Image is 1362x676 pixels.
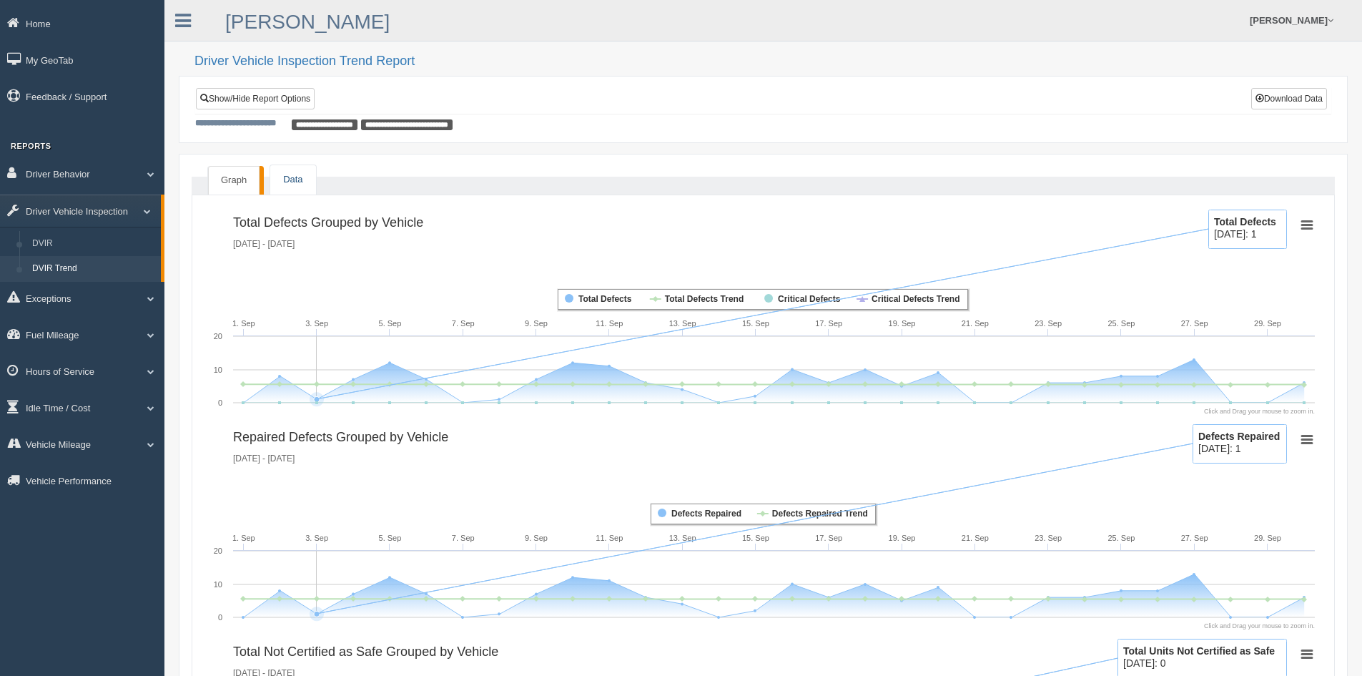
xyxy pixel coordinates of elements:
a: [PERSON_NAME] [225,11,390,33]
tspan: 7. Sep [452,319,475,328]
tspan: 15. Sep [742,534,769,542]
tspan: Critical Defects Trend [872,294,959,304]
tspan: 13. Sep [669,534,696,542]
tspan: 25. Sep [1107,534,1135,542]
tspan: Total Defects Grouped by Vehicle [233,215,423,230]
tspan: Total Defects Trend [665,294,744,304]
tspan: 5. Sep [379,319,402,328]
a: DVIR Trend [26,256,161,282]
tspan: 1. Sep [232,534,255,542]
a: DVIR [26,231,161,257]
tspan: Click and Drag your mouse to zoom in. [1204,408,1315,415]
tspan: Defects Repaired [671,509,741,519]
tspan: 1. Sep [232,319,255,328]
tspan: 3. Sep [305,534,328,542]
text: 10 [214,580,222,589]
tspan: 19. Sep [889,534,916,542]
tspan: 19. Sep [889,319,916,328]
tspan: 11. Sep [596,534,623,542]
text: 20 [214,332,222,341]
tspan: Click and Drag your mouse to zoom in. [1204,622,1315,630]
tspan: 23. Sep [1035,534,1062,542]
tspan: 17. Sep [815,319,842,328]
tspan: 23. Sep [1035,319,1062,328]
tspan: [DATE] - [DATE] [233,239,295,249]
tspan: 13. Sep [669,319,696,328]
tspan: Defects Repaired Trend [772,509,868,519]
tspan: [DATE] - [DATE] [233,454,295,464]
tspan: 27. Sep [1181,534,1208,542]
text: 20 [214,547,222,555]
text: 10 [214,366,222,374]
tspan: 29. Sep [1254,319,1281,328]
tspan: 9. Sep [525,534,548,542]
tspan: 5. Sep [379,534,402,542]
tspan: 17. Sep [815,534,842,542]
tspan: 9. Sep [525,319,548,328]
tspan: 3. Sep [305,319,328,328]
tspan: 7. Sep [452,534,475,542]
tspan: Critical Defects [778,294,841,304]
tspan: 27. Sep [1181,319,1208,328]
a: Graph [208,166,260,195]
a: Data [270,165,315,195]
tspan: 29. Sep [1254,534,1281,542]
tspan: Repaired Defects Grouped by Vehicle [233,430,448,444]
tspan: 21. Sep [962,319,989,328]
tspan: 21. Sep [962,534,989,542]
text: 0 [218,398,222,407]
tspan: 25. Sep [1107,319,1135,328]
tspan: 11. Sep [596,319,623,328]
tspan: 15. Sep [742,319,769,328]
a: Show/Hide Report Options [196,88,315,109]
h2: Driver Vehicle Inspection Trend Report [194,54,1348,69]
tspan: Total Defects [578,294,632,304]
button: Download Data [1251,88,1327,109]
tspan: Total Not Certified as Safe Grouped by Vehicle [233,645,498,659]
text: 0 [218,613,222,622]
